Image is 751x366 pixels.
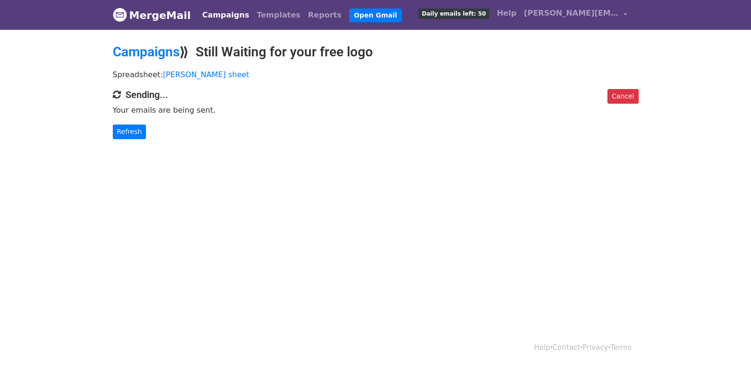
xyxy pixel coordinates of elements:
[607,89,638,104] a: Cancel
[113,8,127,22] img: MergeMail logo
[113,5,191,25] a: MergeMail
[349,9,402,22] a: Open Gmail
[418,9,489,19] span: Daily emails left: 50
[304,6,345,25] a: Reports
[582,343,608,352] a: Privacy
[415,4,493,23] a: Daily emails left: 50
[534,343,550,352] a: Help
[610,343,631,352] a: Terms
[524,8,619,19] span: [PERSON_NAME][EMAIL_ADDRESS][DOMAIN_NAME]
[113,44,180,60] a: Campaigns
[493,4,520,23] a: Help
[113,125,146,139] a: Refresh
[113,89,639,100] h4: Sending...
[113,44,639,60] h2: ⟫ Still Waiting for your free logo
[113,105,639,115] p: Your emails are being sent.
[113,70,639,80] p: Spreadsheet:
[163,70,249,79] a: [PERSON_NAME] sheet
[552,343,580,352] a: Contact
[199,6,253,25] a: Campaigns
[253,6,304,25] a: Templates
[520,4,631,26] a: [PERSON_NAME][EMAIL_ADDRESS][DOMAIN_NAME]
